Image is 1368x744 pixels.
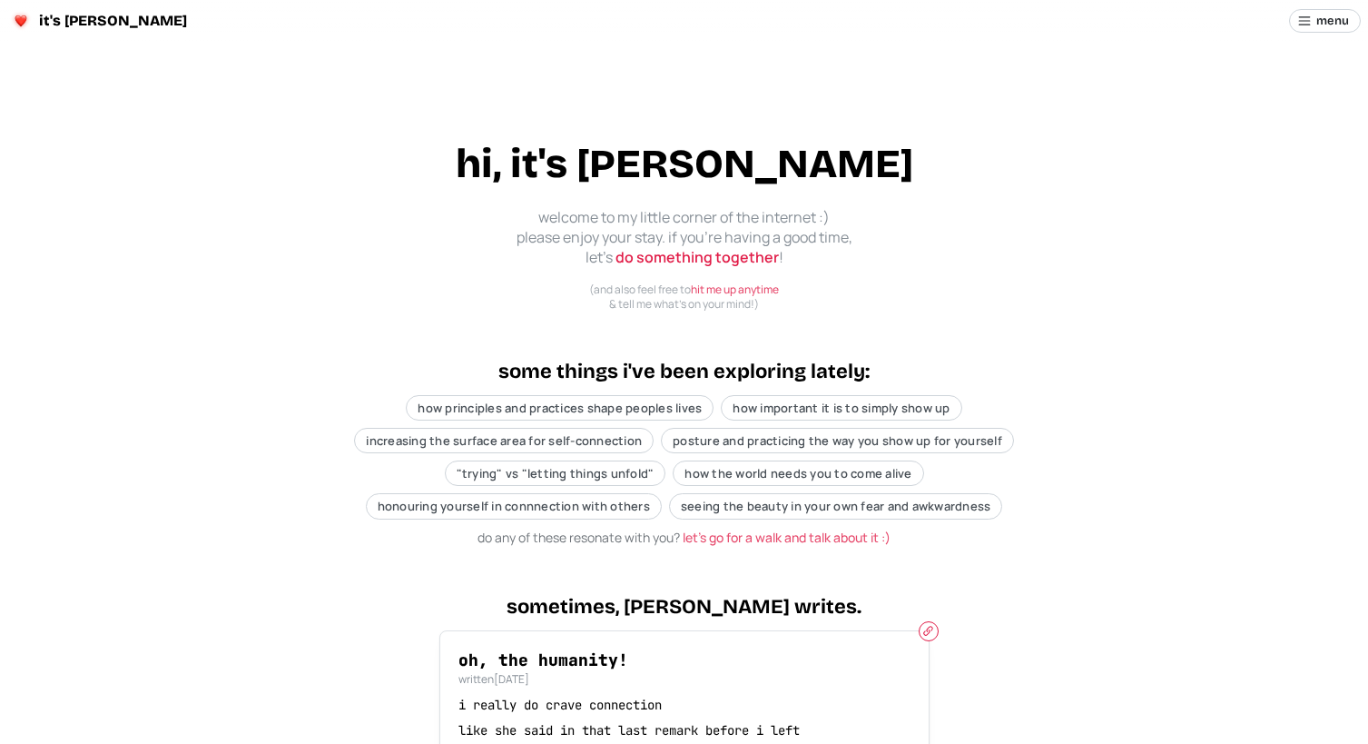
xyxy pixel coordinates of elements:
[10,10,32,32] img: logo-circle-Chuufevo.png
[615,247,779,267] a: do something together
[7,7,197,35] a: it's [PERSON_NAME]
[456,136,913,193] h1: hi, it's [PERSON_NAME]
[418,400,702,416] span: how principles and practices shape peoples lives
[458,697,910,715] p: i really do crave connection
[458,672,910,688] p: written
[1316,10,1349,32] span: menu
[378,498,650,514] span: honouring yourself in connnection with others
[498,358,870,386] h2: some things i've been exploring lately:
[589,283,779,311] p: (and also feel free to & tell me what's on your mind!)
[458,722,910,740] p: like she said in that last remark before i left
[494,671,529,687] time: [DATE]
[684,465,911,481] span: how the world needs you to come alive
[683,529,891,546] a: let's go for a walk and talk about it :)
[458,650,910,670] h3: oh, the humanity!
[733,400,950,416] span: how important it is to simply show up
[39,14,187,28] span: it's [PERSON_NAME]
[366,432,642,449] span: increasing the surface area for self-connection
[477,529,891,547] p: do any of these resonate with you?
[691,283,779,298] button: hit me up anytime
[673,432,1002,449] span: posture and practicing the way you show up for yourself
[503,207,866,268] p: welcome to my little corner of the internet :) please enjoy your stay. if you're having a good ti...
[681,498,991,514] span: seeing the beauty in your own fear and awkwardness
[507,593,861,621] h2: sometimes, [PERSON_NAME] writes.
[457,465,654,481] span: "trying" vs "letting things unfold"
